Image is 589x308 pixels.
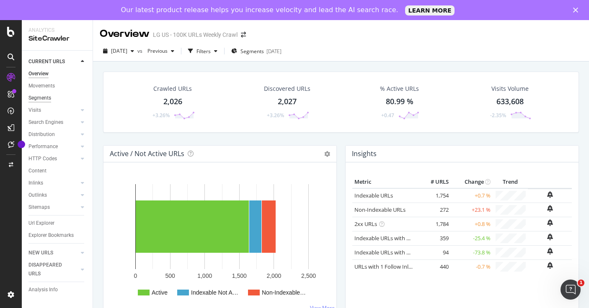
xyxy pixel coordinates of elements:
text: Non-Indexable… [262,289,306,296]
a: NEW URLS [28,249,78,257]
a: Content [28,167,87,175]
div: CURRENT URLS [28,57,65,66]
div: -2.35% [490,112,506,119]
div: Segments [28,94,51,103]
div: Overview [28,69,49,78]
a: Visits [28,106,78,115]
a: Analysis Info [28,285,87,294]
a: Segments [28,94,87,103]
text: Active [152,289,168,296]
a: Distribution [28,130,78,139]
div: Distribution [28,130,55,139]
div: Discovered URLs [264,85,310,93]
div: bell-plus [547,262,553,269]
text: 1,000 [197,272,212,279]
td: 272 [417,203,451,217]
a: Outlinks [28,191,78,200]
text: 0 [134,272,137,279]
div: Overview [100,27,150,41]
div: Sitemaps [28,203,50,212]
td: 1,784 [417,217,451,231]
span: vs [137,47,144,54]
td: -0.7 % [451,259,493,274]
div: Outlinks [28,191,47,200]
div: 80.99 % [386,96,413,107]
div: Analytics [28,27,86,34]
a: Performance [28,142,78,151]
div: NEW URLS [28,249,53,257]
a: HTTP Codes [28,154,78,163]
div: Search Engines [28,118,63,127]
td: -25.4 % [451,231,493,245]
div: Explorer Bookmarks [28,231,74,240]
div: arrow-right-arrow-left [241,32,246,38]
a: Explorer Bookmarks [28,231,87,240]
a: Sitemaps [28,203,78,212]
div: Our latest product release helps you increase velocity and lead the AI search race. [121,6,398,14]
td: 94 [417,245,451,259]
div: Visits Volume [491,85,529,93]
svg: A chart. [110,176,327,306]
div: bell-plus [547,219,553,226]
div: +3.26% [267,112,284,119]
button: Filters [185,44,221,58]
span: 2025 Aug. 10th [111,47,127,54]
div: bell-plus [547,234,553,240]
div: +3.26% [152,112,170,119]
text: 500 [165,272,175,279]
a: DISAPPEARED URLS [28,261,78,278]
td: -73.8 % [451,245,493,259]
a: Indexable URLs with Bad H1 [354,234,424,242]
td: 359 [417,231,451,245]
div: % Active URLs [380,85,419,93]
th: Trend [493,176,528,188]
text: Indexable Not A… [191,289,238,296]
div: SiteCrawler [28,34,86,44]
td: +0.8 % [451,217,493,231]
a: Inlinks [28,179,78,187]
text: 1,500 [232,272,247,279]
div: 2,027 [278,96,297,107]
div: HTTP Codes [28,154,57,163]
td: +23.1 % [451,203,493,217]
span: 1 [578,280,584,286]
th: # URLS [417,176,451,188]
a: Indexable URLs with Bad Description [354,249,446,256]
div: Filters [196,48,211,55]
a: Url Explorer [28,219,87,228]
button: Previous [144,44,178,58]
div: Performance [28,142,58,151]
span: Previous [144,47,168,54]
div: DISAPPEARED URLS [28,261,71,278]
div: [DATE] [266,48,282,55]
h4: Insights [352,148,377,159]
td: +0.7 % [451,188,493,203]
iframe: Intercom live chat [561,280,581,300]
a: 2xx URLs [354,220,377,228]
div: bell-plus [547,248,553,254]
div: Content [28,167,46,175]
th: Metric [352,176,417,188]
a: Movements [28,82,87,90]
text: 2,000 [266,272,281,279]
div: 633,608 [496,96,524,107]
div: 2,026 [163,96,182,107]
button: [DATE] [100,44,137,58]
button: Segments[DATE] [228,44,285,58]
div: Visits [28,106,41,115]
span: Segments [240,48,264,55]
div: Analysis Info [28,285,58,294]
div: +0.47 [381,112,394,119]
a: Search Engines [28,118,78,127]
div: LG US - 100K URLs Weekly Crawl [153,31,238,39]
i: Options [324,151,330,157]
div: bell-plus [547,191,553,198]
th: Change [451,176,493,188]
div: Tooltip anchor [18,141,25,148]
div: Movements [28,82,55,90]
a: LEARN MORE [405,5,455,15]
text: 2,500 [301,272,316,279]
a: Indexable URLs [354,192,393,199]
div: bell-plus [547,205,553,212]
